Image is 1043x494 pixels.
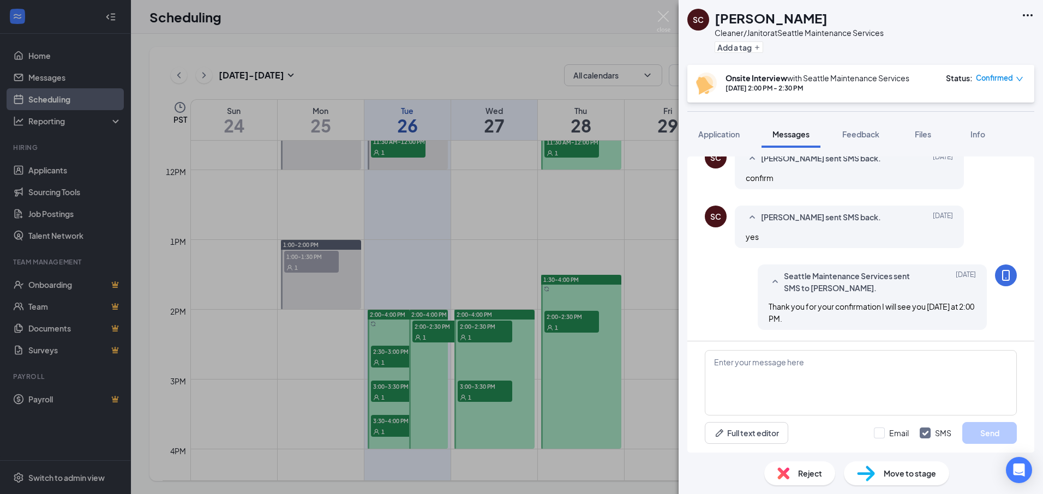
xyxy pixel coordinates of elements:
div: Cleaner/Janitor at Seattle Maintenance Services [715,27,884,38]
div: Open Intercom Messenger [1006,457,1032,483]
span: [DATE] [933,211,953,224]
span: Move to stage [884,467,936,479]
svg: MobileSms [999,269,1012,282]
svg: Ellipses [1021,9,1034,22]
svg: SmallChevronUp [769,275,782,288]
div: SC [710,152,721,163]
span: Feedback [842,129,879,139]
span: Files [915,129,931,139]
div: with Seattle Maintenance Services [726,73,909,83]
span: confirm [746,173,774,183]
div: SC [710,211,721,222]
button: Full text editorPen [705,422,788,444]
span: Info [970,129,985,139]
span: Thank you for your confirmation I will see you [DATE] at 2:00 PM. [769,302,974,323]
svg: Pen [714,427,725,438]
span: Application [698,129,740,139]
h1: [PERSON_NAME] [715,9,828,27]
span: Confirmed [976,73,1013,83]
span: Seattle Maintenance Services sent SMS to [PERSON_NAME]. [784,270,927,294]
span: [PERSON_NAME] sent SMS back. [761,211,881,224]
b: Onsite Interview [726,73,787,83]
button: Send [962,422,1017,444]
svg: Plus [754,44,760,51]
div: [DATE] 2:00 PM - 2:30 PM [726,83,909,93]
svg: SmallChevronUp [746,211,759,224]
span: yes [746,232,759,242]
div: SC [693,14,704,25]
span: [DATE] [956,270,976,294]
span: [PERSON_NAME] sent SMS back. [761,152,881,165]
span: Messages [772,129,810,139]
svg: SmallChevronUp [746,152,759,165]
span: Reject [798,467,822,479]
div: Status : [946,73,973,83]
span: down [1016,75,1023,83]
span: [DATE] [933,152,953,165]
button: PlusAdd a tag [715,41,763,53]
